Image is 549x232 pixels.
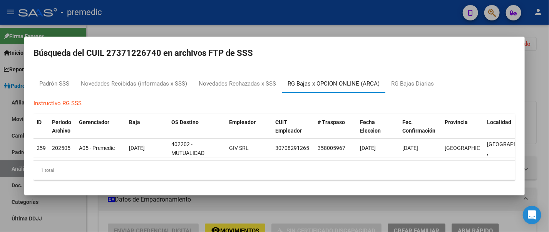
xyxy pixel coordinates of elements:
[168,114,226,140] datatable-header-cell: OS Destino
[33,114,49,140] datatable-header-cell: ID
[171,141,223,173] span: 402202 - MUTUALIDAD INDUSTRIAL TEXTIL [GEOGRAPHIC_DATA]
[199,79,276,88] div: Novedades Rechazadas x SSS
[484,114,526,140] datatable-header-cell: Localidad
[52,119,71,134] span: Período Archivo
[79,145,115,151] span: A05 - Premedic
[360,119,381,134] span: Fecha Eleccion
[229,119,256,125] span: Empleador
[272,114,315,140] datatable-header-cell: CUIT Empleador
[288,79,380,88] div: RG Bajas x OPCION ONLINE (ARCA)
[49,114,76,140] datatable-header-cell: Período Archivo
[318,119,345,125] span: # Traspaso
[37,145,49,151] span: 2594
[275,119,302,134] span: CUIT Empleador
[357,114,399,140] datatable-header-cell: Fecha Eleccion
[81,79,187,88] div: Novedades Recibidas (informadas x SSS)
[360,145,376,151] span: [DATE]
[445,145,497,151] span: [GEOGRAPHIC_DATA]
[229,144,249,153] div: GIV SRL
[523,206,541,224] div: Open Intercom Messenger
[275,145,309,151] span: 30708291265
[445,119,468,125] span: Provincia
[129,119,140,125] span: Baja
[129,144,165,153] div: [DATE]
[226,114,272,140] datatable-header-cell: Empleador
[391,79,434,88] div: RG Bajas Diarias
[76,114,126,140] datatable-header-cell: Gerenciador
[79,119,109,125] span: Gerenciador
[33,100,82,107] a: Instructivo RG SSS
[487,141,540,173] span: VILLA ARGENTINA ,QUILMES, PTDO
[315,114,357,140] datatable-header-cell: # Traspaso
[33,46,516,61] h2: Búsqueda del CUIL 27371226740 en archivos FTP de SSS
[318,145,345,151] span: 358005967
[399,114,442,140] datatable-header-cell: Fec. Confirmación
[33,161,516,180] div: 1 total
[171,119,199,125] span: OS Destino
[126,114,168,140] datatable-header-cell: Baja
[402,119,435,134] span: Fec. Confirmación
[442,114,484,140] datatable-header-cell: Provincia
[39,79,69,88] div: Padrón SSS
[402,145,418,151] span: [DATE]
[37,119,42,125] span: ID
[52,145,70,151] span: 202505
[487,119,511,125] span: Localidad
